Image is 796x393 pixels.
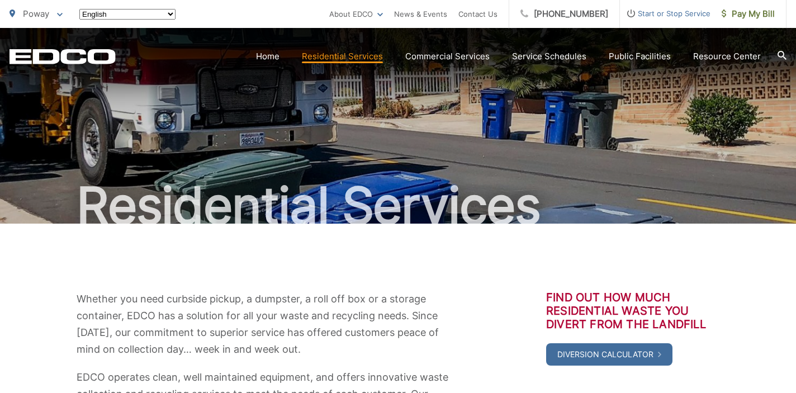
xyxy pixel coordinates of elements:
a: Contact Us [458,7,497,21]
span: Pay My Bill [722,7,775,21]
a: News & Events [394,7,447,21]
h3: Find out how much residential waste you divert from the landfill [546,291,719,331]
a: Service Schedules [512,50,586,63]
a: Resource Center [693,50,761,63]
a: Public Facilities [609,50,671,63]
h1: Residential Services [10,178,786,234]
select: Select a language [79,9,176,20]
a: EDCD logo. Return to the homepage. [10,49,116,64]
a: Diversion Calculator [546,343,672,366]
a: Home [256,50,279,63]
a: Commercial Services [405,50,490,63]
a: About EDCO [329,7,383,21]
span: Poway [23,8,49,19]
p: Whether you need curbside pickup, a dumpster, a roll off box or a storage container, EDCO has a s... [77,291,451,358]
a: Residential Services [302,50,383,63]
